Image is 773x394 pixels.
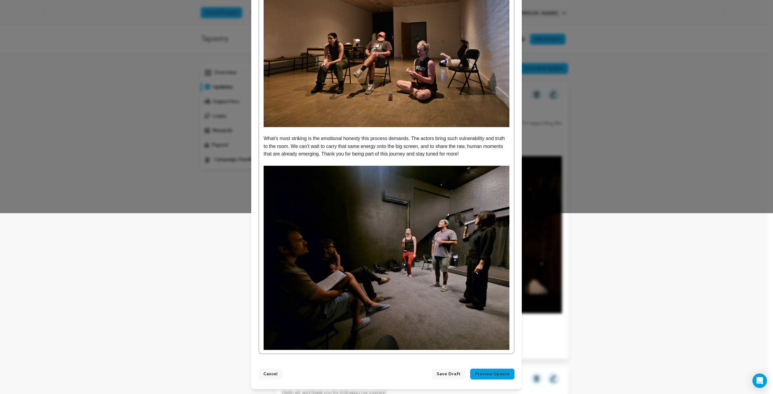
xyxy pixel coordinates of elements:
[258,369,282,380] button: Cancel
[432,369,465,380] button: Save Draft
[264,166,509,350] img: 1758500512-IMG-20250912-WA0008.jpg
[470,369,515,380] button: Preview Update
[437,371,460,377] span: Save Draft
[752,373,767,388] div: Open Intercom Messenger
[264,135,509,158] p: What’s most striking is the emotional honesty this process demands. The actors bring such vulnera...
